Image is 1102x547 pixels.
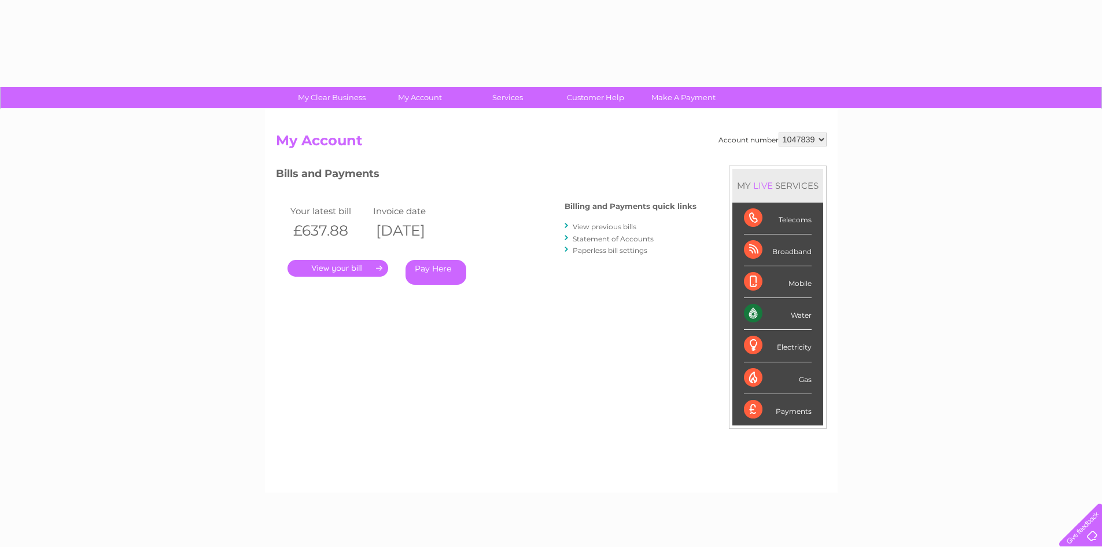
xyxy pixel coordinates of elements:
a: View previous bills [573,222,636,231]
h3: Bills and Payments [276,166,696,186]
div: Mobile [744,266,812,298]
div: Broadband [744,234,812,266]
div: MY SERVICES [732,169,823,202]
td: Invoice date [370,203,454,219]
div: Water [744,298,812,330]
div: Electricity [744,330,812,362]
div: Gas [744,362,812,394]
h4: Billing and Payments quick links [565,202,696,211]
a: My Clear Business [284,87,379,108]
div: Payments [744,394,812,425]
a: Statement of Accounts [573,234,654,243]
a: Pay Here [406,260,466,285]
th: £637.88 [288,219,371,243]
td: Your latest bill [288,203,371,219]
div: Account number [718,133,827,146]
a: Services [460,87,555,108]
th: [DATE] [370,219,454,243]
a: Paperless bill settings [573,246,647,255]
h2: My Account [276,133,827,155]
a: Customer Help [548,87,643,108]
div: LIVE [751,180,775,191]
a: My Account [372,87,467,108]
a: Make A Payment [636,87,731,108]
a: . [288,260,388,277]
div: Telecoms [744,203,812,234]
